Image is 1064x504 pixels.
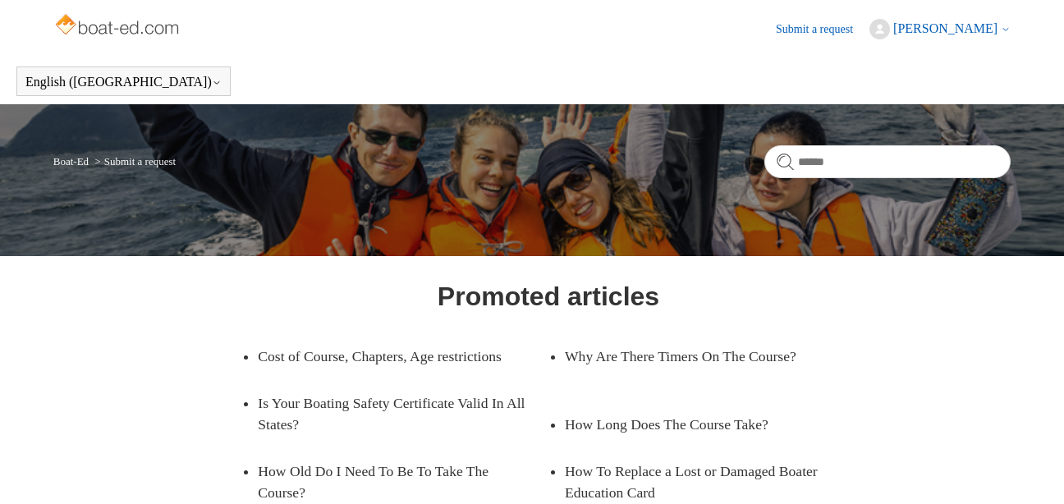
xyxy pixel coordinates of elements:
img: Boat-Ed Help Center home page [53,10,184,43]
a: Is Your Boating Safety Certificate Valid In All States? [258,380,548,448]
input: Search [764,145,1011,178]
a: Boat-Ed [53,155,89,167]
li: Boat-Ed [53,155,92,167]
span: [PERSON_NAME] [893,21,997,35]
button: English ([GEOGRAPHIC_DATA]) [25,75,222,89]
a: Cost of Course, Chapters, Age restrictions [258,333,524,379]
button: [PERSON_NAME] [869,19,1011,39]
a: How Long Does The Course Take? [565,401,831,447]
a: Why Are There Timers On The Course? [565,333,831,379]
li: Submit a request [91,155,176,167]
a: Submit a request [776,21,869,38]
h1: Promoted articles [438,277,659,316]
